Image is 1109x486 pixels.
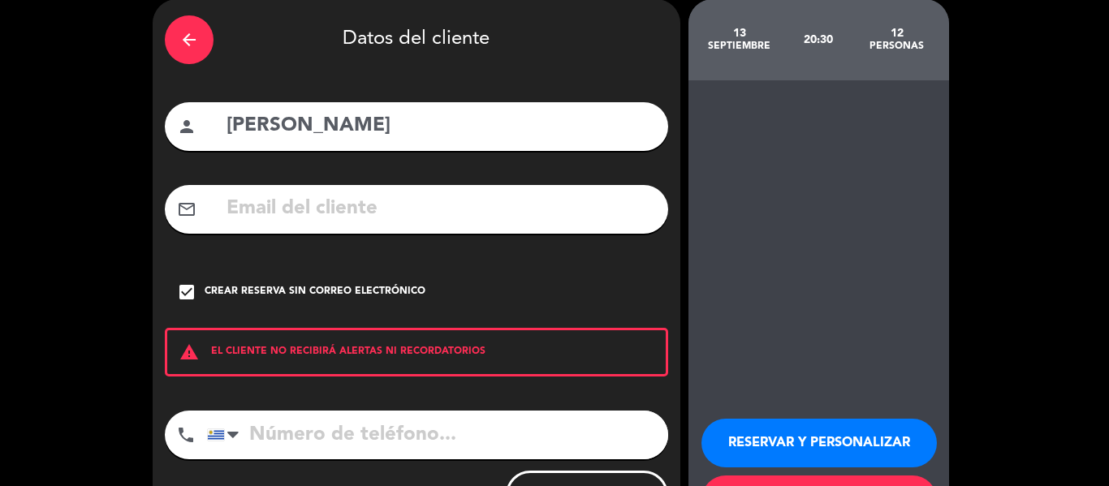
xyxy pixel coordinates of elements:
[165,11,668,68] div: Datos del cliente
[225,192,656,226] input: Email del cliente
[177,282,196,302] i: check_box
[208,411,245,458] div: Uruguay: +598
[205,284,425,300] div: Crear reserva sin correo electrónico
[701,27,779,40] div: 13
[779,11,857,68] div: 20:30
[207,411,668,459] input: Número de teléfono...
[701,40,779,53] div: septiembre
[225,110,656,143] input: Nombre del cliente
[177,200,196,219] i: mail_outline
[857,27,936,40] div: 12
[176,425,196,445] i: phone
[179,30,199,49] i: arrow_back
[167,342,211,362] i: warning
[165,328,668,376] div: EL CLIENTE NO RECIBIRÁ ALERTAS NI RECORDATORIOS
[701,419,937,467] button: RESERVAR Y PERSONALIZAR
[857,40,936,53] div: personas
[177,117,196,136] i: person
